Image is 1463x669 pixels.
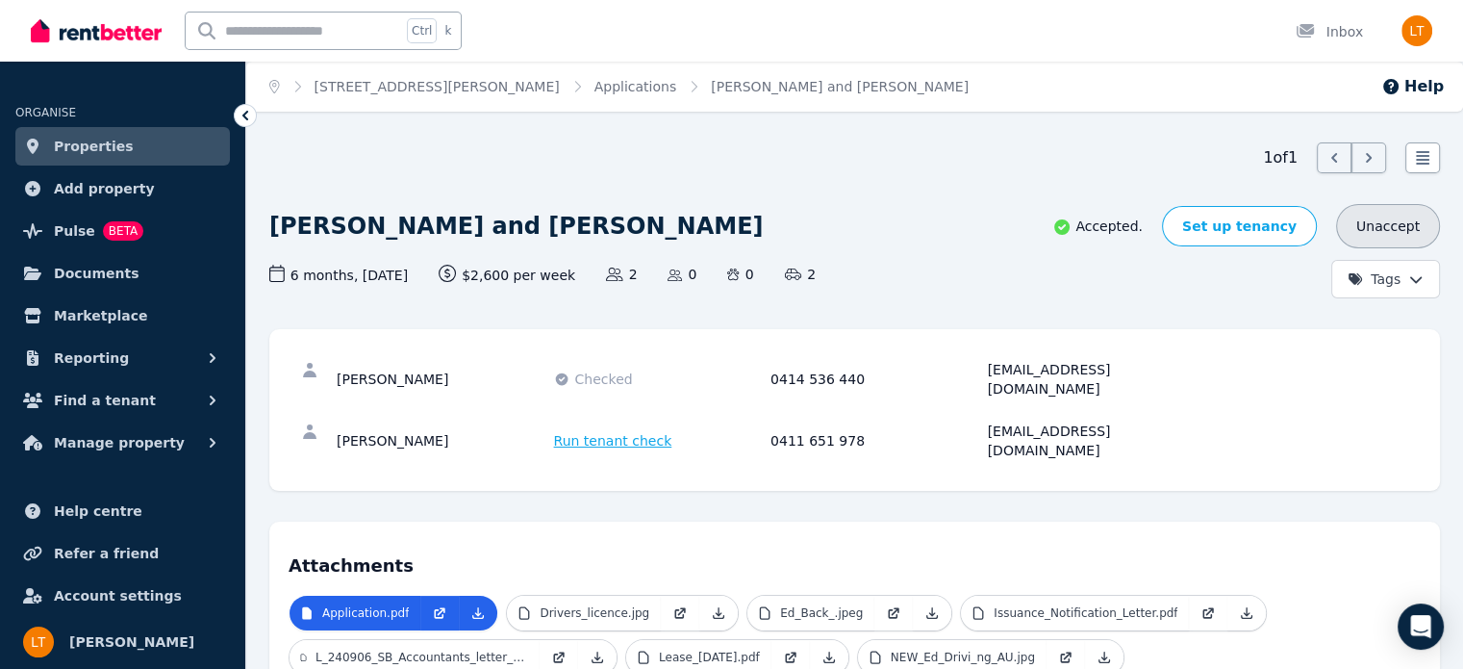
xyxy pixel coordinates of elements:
[891,650,1035,665] p: NEW_Ed_Drivi_ng_AU.jpg
[15,381,230,420] button: Find a tenant
[54,542,159,565] span: Refer a friend
[1263,146,1298,169] span: 1 of 1
[874,596,913,630] a: Open in new Tab
[1348,270,1400,289] span: Tags
[15,169,230,208] a: Add property
[1401,15,1432,46] img: Leanne Taylor
[337,422,548,460] div: [PERSON_NAME]
[1296,22,1363,41] div: Inbox
[699,596,738,630] a: Download Attachment
[575,370,633,389] span: Checked
[913,596,951,630] a: Download Attachment
[54,177,155,200] span: Add property
[606,265,637,284] span: 2
[15,254,230,293] a: Documents
[961,596,1189,630] a: Issuance_Notification_Letter.pdf
[54,500,142,523] span: Help centre
[54,262,139,285] span: Documents
[1398,604,1444,650] div: Open Intercom Messenger
[407,18,437,43] span: Ctrl
[420,596,459,630] a: Open in new Tab
[1336,204,1440,248] button: Unaccept
[54,584,182,607] span: Account settings
[988,360,1199,399] div: [EMAIL_ADDRESS][DOMAIN_NAME]
[1189,596,1227,630] a: Open in new Tab
[15,424,230,462] button: Manage property
[290,596,420,630] a: Application.pdf
[540,605,649,621] p: Drivers_licence.jpg
[994,605,1177,621] p: Issuance_Notification_Letter.pdf
[1052,217,1143,237] p: Accepted.
[15,534,230,573] a: Refer a friend
[337,360,548,399] div: [PERSON_NAME]
[988,422,1199,460] div: [EMAIL_ADDRESS][DOMAIN_NAME]
[15,212,230,250] a: PulseBETA
[444,23,451,39] span: k
[54,389,156,412] span: Find a tenant
[54,347,129,370] span: Reporting
[780,605,863,621] p: Ed_Back_.jpeg
[594,79,677,94] a: Applications
[661,596,699,630] a: Open in new Tab
[1381,75,1444,98] button: Help
[315,79,560,94] a: [STREET_ADDRESS][PERSON_NAME]
[23,627,54,657] img: Leanne Taylor
[103,221,143,241] span: BETA
[785,265,816,284] span: 2
[15,106,76,119] span: ORGANISE
[659,650,760,665] p: Lease_[DATE].pdf
[54,135,134,158] span: Properties
[15,127,230,166] a: Properties
[289,541,1421,579] h4: Attachments
[1162,206,1317,246] a: Set up tenancy
[15,577,230,615] a: Account settings
[269,265,408,285] span: 6 months , [DATE]
[747,596,874,630] a: Ed_Back_.jpeg
[668,265,696,284] span: 0
[54,219,95,243] span: Pulse
[69,630,194,654] span: [PERSON_NAME]
[54,431,185,454] span: Manage property
[54,304,147,327] span: Marketplace
[15,296,230,335] a: Marketplace
[31,16,162,45] img: RentBetter
[15,339,230,377] button: Reporting
[246,62,992,112] nav: Breadcrumb
[15,492,230,530] a: Help centre
[439,265,575,285] span: $2,600 per week
[315,650,528,665] p: L_240906_SB_Accountants_letter_re_remuneration_of_Ed_Ball.pdf
[269,211,763,242] h1: [PERSON_NAME] and [PERSON_NAME]
[322,605,409,621] p: Application.pdf
[459,596,497,630] a: Download Attachment
[770,422,982,460] div: 0411 651 978
[1227,596,1266,630] a: Download Attachment
[711,77,969,96] span: [PERSON_NAME] and [PERSON_NAME]
[554,431,672,450] span: Run tenant check
[727,265,753,284] span: 0
[770,360,982,399] div: 0414 536 440
[507,596,661,630] a: Drivers_licence.jpg
[1331,260,1440,298] button: Tags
